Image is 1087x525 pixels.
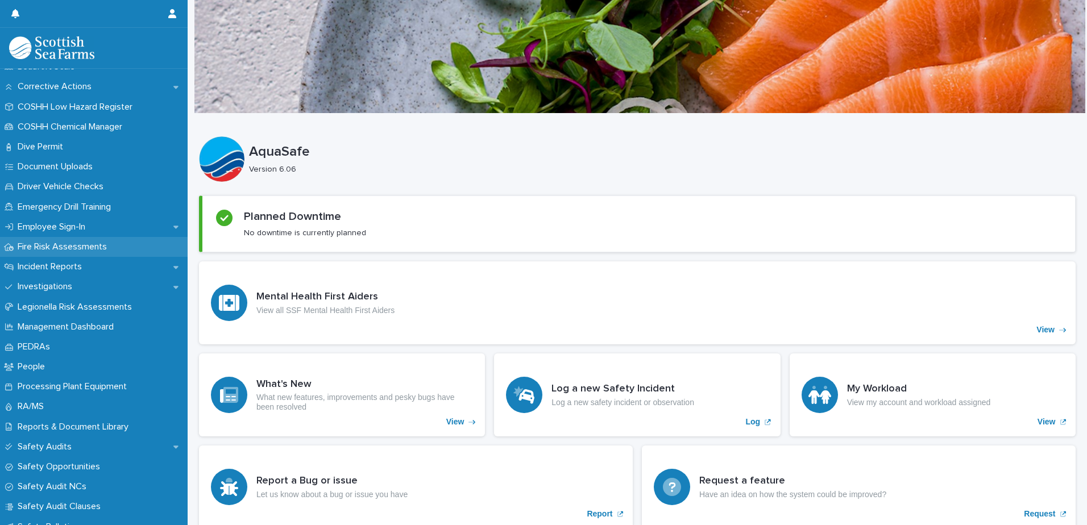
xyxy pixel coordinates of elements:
[551,398,694,407] p: Log a new safety incident or observation
[790,353,1076,436] a: View
[9,36,94,59] img: bPIBxiqnSb2ggTQWdOVV
[13,322,123,332] p: Management Dashboard
[699,490,886,499] p: Have an idea on how the system could be improved?
[847,383,991,395] h3: My Workload
[256,490,408,499] p: Let us know about a bug or issue you have
[256,393,473,412] p: What new features, improvements and pesky bugs have been resolved
[13,181,113,192] p: Driver Vehicle Checks
[746,417,761,427] p: Log
[1038,417,1056,427] p: View
[199,261,1076,344] a: View
[249,144,1071,160] p: AquaSafe
[13,361,54,372] p: People
[13,441,81,452] p: Safety Audits
[13,501,110,512] p: Safety Audit Clauses
[13,141,72,152] p: Dive Permit
[1036,325,1055,335] p: View
[244,210,341,223] h2: Planned Downtime
[13,241,116,252] p: Fire Risk Assessments
[587,509,612,519] p: Report
[13,422,138,432] p: Reports & Document Library
[256,378,473,391] h3: What's New
[13,222,94,232] p: Employee Sign-In
[199,353,485,436] a: View
[13,281,81,292] p: Investigations
[13,401,53,412] p: RA/MS
[446,417,464,427] p: View
[13,381,136,392] p: Processing Plant Equipment
[13,461,109,472] p: Safety Opportunities
[494,353,780,436] a: Log
[256,475,408,488] h3: Report a Bug or issue
[847,398,991,407] p: View my account and workload assigned
[13,341,59,352] p: PEDRAs
[13,202,120,213] p: Emergency Drill Training
[13,302,141,312] p: Legionella Risk Assessments
[551,383,694,395] h3: Log a new Safety Incident
[249,165,1067,174] p: Version 6.06
[13,81,101,92] p: Corrective Actions
[699,475,886,488] h3: Request a feature
[13,122,131,132] p: COSHH Chemical Manager
[13,261,91,272] p: Incident Reports
[13,481,96,492] p: Safety Audit NCs
[1024,509,1055,519] p: Request
[244,228,366,238] p: No downtime is currently planned
[13,102,142,113] p: COSHH Low Hazard Register
[256,306,395,315] p: View all SSF Mental Health First Aiders
[256,291,395,303] h3: Mental Health First Aiders
[13,161,102,172] p: Document Uploads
